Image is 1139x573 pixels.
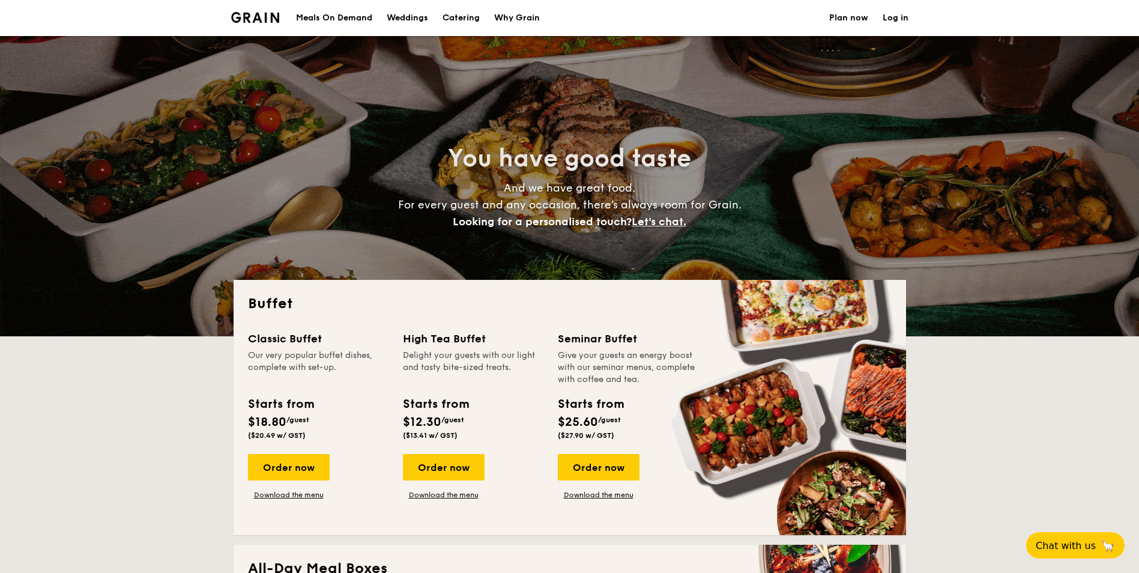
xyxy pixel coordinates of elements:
[248,415,286,429] span: $18.80
[558,415,598,429] span: $25.60
[403,431,458,440] span: ($13.41 w/ GST)
[248,395,313,413] div: Starts from
[248,454,330,481] div: Order now
[558,454,639,481] div: Order now
[231,12,280,23] img: Grain
[403,330,543,347] div: High Tea Buffet
[403,395,468,413] div: Starts from
[598,416,621,424] span: /guest
[558,330,698,347] div: Seminar Buffet
[1026,532,1125,559] button: Chat with us🦙
[441,416,464,424] span: /guest
[558,395,623,413] div: Starts from
[231,12,280,23] a: Logotype
[248,330,388,347] div: Classic Buffet
[403,454,485,481] div: Order now
[248,490,330,500] a: Download the menu
[286,416,309,424] span: /guest
[248,350,388,386] div: Our very popular buffet dishes, complete with set-up.
[1036,540,1096,551] span: Chat with us
[558,350,698,386] div: Give your guests an energy boost with our seminar menus, complete with coffee and tea.
[448,144,691,173] span: You have good taste
[403,415,441,429] span: $12.30
[248,294,892,314] h2: Buffet
[398,181,742,228] span: And we have great food. For every guest and any occasion, there’s always room for Grain.
[453,215,632,228] span: Looking for a personalised touch?
[403,350,543,386] div: Delight your guests with our light and tasty bite-sized treats.
[1101,539,1115,553] span: 🦙
[558,431,614,440] span: ($27.90 w/ GST)
[248,431,306,440] span: ($20.49 w/ GST)
[403,490,485,500] a: Download the menu
[632,215,686,228] span: Let's chat.
[558,490,639,500] a: Download the menu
